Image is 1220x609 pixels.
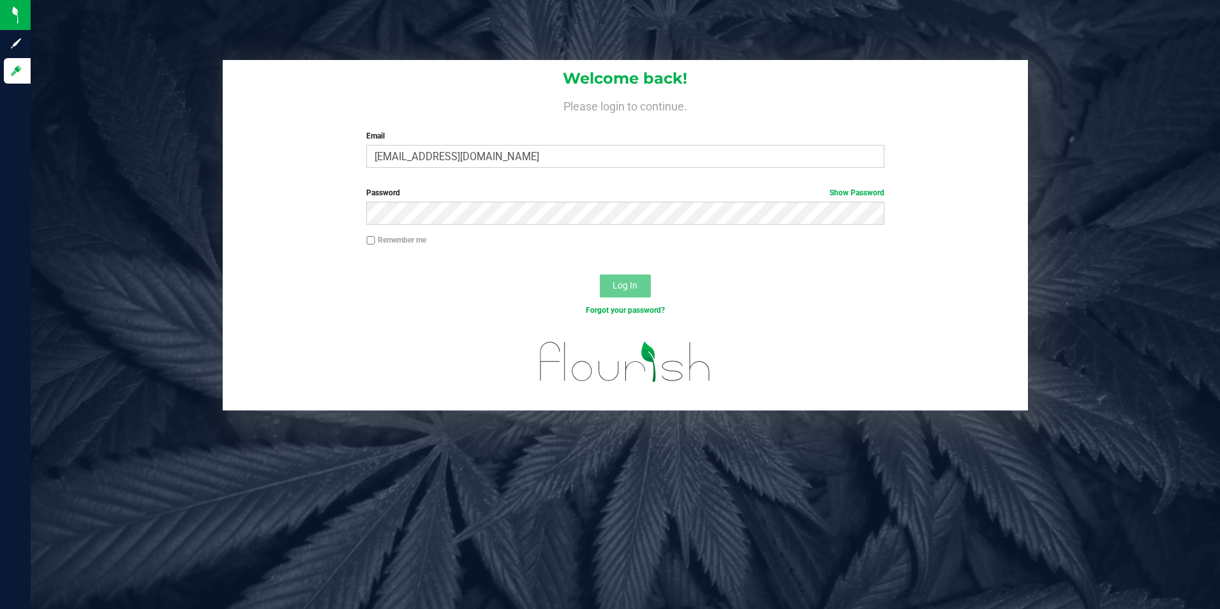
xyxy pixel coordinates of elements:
[10,64,22,77] inline-svg: Log in
[366,130,884,142] label: Email
[10,37,22,50] inline-svg: Sign up
[366,236,375,245] input: Remember me
[223,70,1029,87] h1: Welcome back!
[613,280,637,290] span: Log In
[586,306,665,315] a: Forgot your password?
[600,274,651,297] button: Log In
[829,188,884,197] a: Show Password
[366,234,426,246] label: Remember me
[223,97,1029,112] h4: Please login to continue.
[366,188,400,197] span: Password
[524,329,726,395] img: flourish_logo.svg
